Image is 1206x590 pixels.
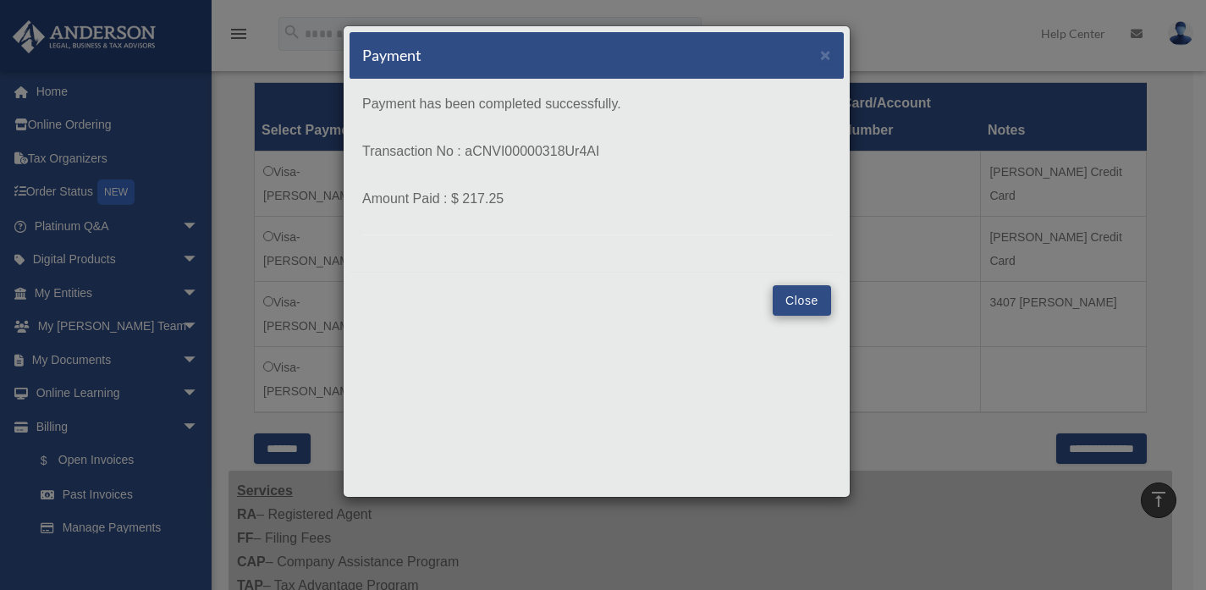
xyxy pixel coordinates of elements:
[820,45,831,64] span: ×
[362,140,831,163] p: Transaction No : aCNVI00000318Ur4AI
[362,187,831,211] p: Amount Paid : $ 217.25
[820,46,831,63] button: Close
[362,45,421,66] h5: Payment
[773,285,831,316] button: Close
[362,92,831,116] p: Payment has been completed successfully.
